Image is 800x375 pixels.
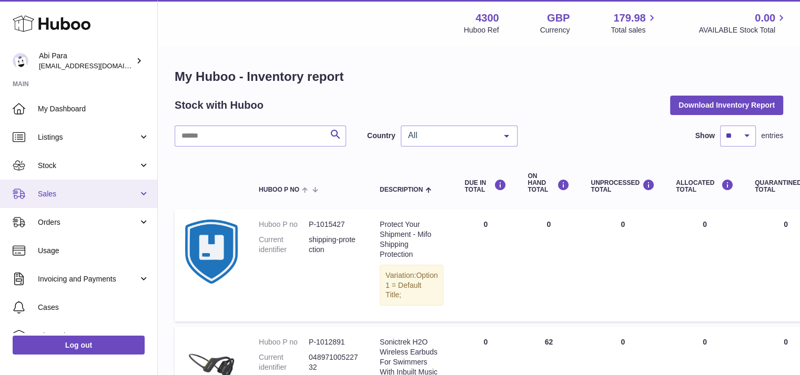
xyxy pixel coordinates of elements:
dt: Current identifier [259,235,309,255]
div: Currency [540,25,570,35]
a: 0.00 AVAILABLE Stock Total [698,11,787,35]
h1: My Huboo - Inventory report [175,68,783,85]
span: Channels [38,331,149,341]
td: 0 [454,209,517,321]
span: AVAILABLE Stock Total [698,25,787,35]
span: Total sales [611,25,657,35]
button: Download Inventory Report [670,96,783,114]
div: ALLOCATED Total [676,179,734,193]
h2: Stock with Huboo [175,98,264,112]
img: Abi@mifo.co.uk [13,53,28,69]
a: Log out [13,336,145,355]
label: Show [695,131,715,141]
span: 0 [784,220,788,228]
dd: P-1015427 [309,220,359,230]
div: Protect Your Shipment - Mifo Shipping Protection [380,220,443,259]
span: Huboo P no [259,186,299,193]
span: My Dashboard [38,104,149,114]
td: 0 [517,209,580,321]
span: [EMAIL_ADDRESS][DOMAIN_NAME] [39,61,155,70]
dd: 04897100522732 [309,352,359,372]
span: entries [761,131,783,141]
span: Orders [38,217,138,227]
strong: GBP [547,11,570,25]
span: Cases [38,303,149,312]
strong: 4300 [475,11,499,25]
td: 0 [580,209,665,321]
span: 0.00 [755,11,775,25]
span: 179.98 [613,11,645,25]
div: Huboo Ref [464,25,499,35]
span: Listings [38,132,138,142]
span: 0 [784,338,788,346]
div: DUE IN TOTAL [464,179,507,193]
dt: Current identifier [259,352,309,372]
dd: shipping-protection [309,235,359,255]
div: ON HAND Total [528,173,570,194]
img: product image [185,220,238,283]
span: All [406,130,496,141]
span: Stock [38,161,138,171]
a: 179.98 Total sales [611,11,657,35]
div: Abi Para [39,51,134,71]
td: 0 [665,209,744,321]
span: Invoicing and Payments [38,274,138,284]
div: Variation: [380,265,443,306]
dd: P-1012891 [309,337,359,347]
div: UNPROCESSED Total [591,179,655,193]
dt: Huboo P no [259,220,309,230]
span: Description [380,186,423,193]
span: Option 1 = Default Title; [386,271,438,299]
span: Sales [38,189,138,199]
dt: Huboo P no [259,337,309,347]
label: Country [367,131,396,141]
span: Usage [38,246,149,256]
